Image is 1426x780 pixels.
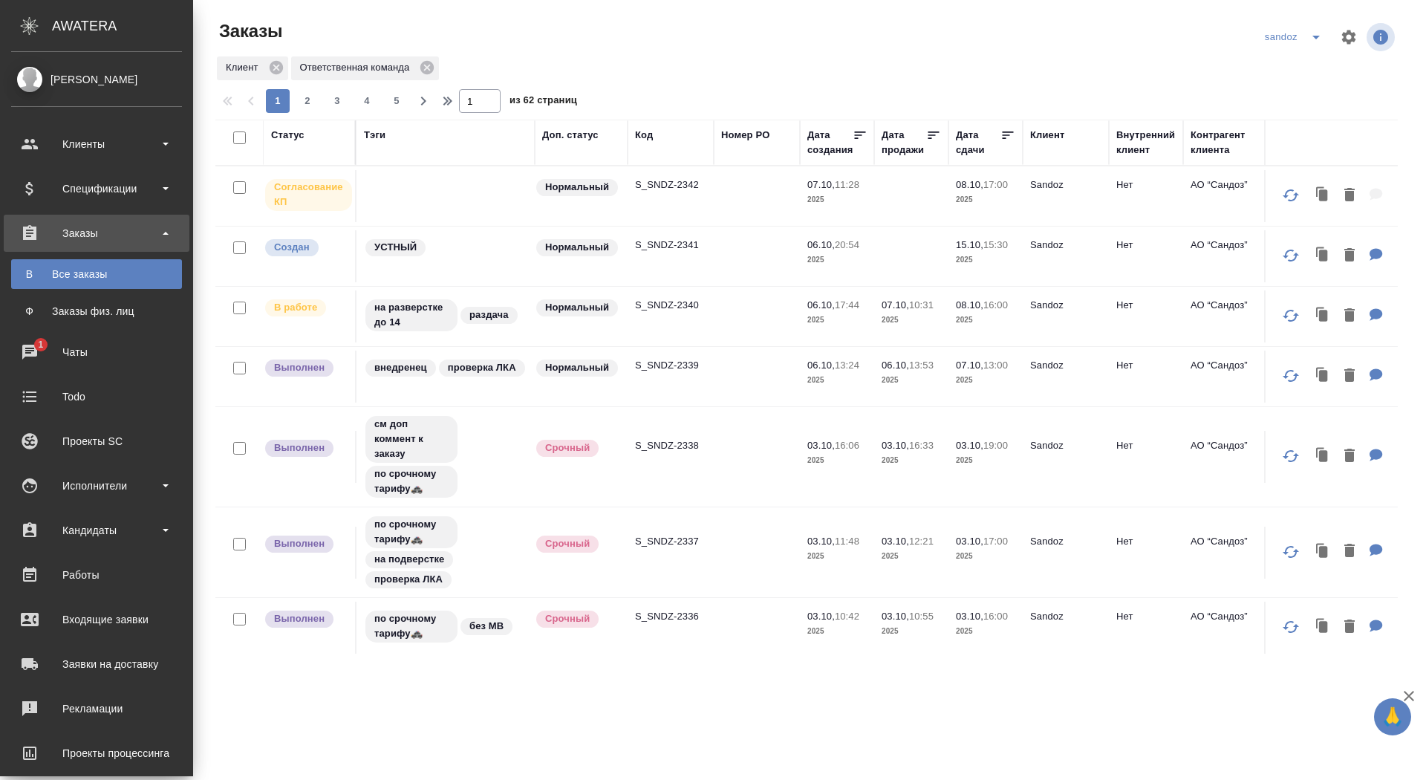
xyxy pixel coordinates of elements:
p: 2025 [882,373,941,388]
p: 2025 [956,313,1015,328]
span: 2 [296,94,319,108]
p: проверка ЛКА [374,572,443,587]
button: Клонировать [1309,241,1337,271]
p: Нет [1116,534,1176,549]
p: 03.10, [956,440,983,451]
p: 19:00 [983,440,1008,451]
p: Sandoz [1030,298,1101,313]
p: 11:48 [835,536,859,547]
p: 16:06 [835,440,859,451]
a: Работы [4,556,189,594]
span: из 62 страниц [509,91,577,113]
p: 20:54 [835,239,859,250]
p: 2025 [807,253,867,267]
p: Выполнен [274,536,325,551]
p: АО “Сандоз” [1191,178,1262,192]
a: ВВсе заказы [11,259,182,289]
a: Входящие заявки [4,601,189,638]
p: без МВ [469,619,504,634]
p: S_SNDZ-2336 [635,609,706,624]
div: Todo [11,386,182,408]
button: 🙏 [1374,698,1411,735]
div: УСТНЫЙ [364,238,527,258]
p: Клиент [226,60,264,75]
span: 3 [325,94,349,108]
div: Кандидаты [11,519,182,542]
p: внедренец [374,360,427,375]
div: Работы [11,564,182,586]
button: 3 [325,89,349,113]
p: 2025 [807,624,867,639]
p: Нет [1116,438,1176,453]
button: Удалить [1337,441,1362,472]
div: Ответственная команда [291,56,440,80]
div: на разверстке до 14, раздача [364,298,527,333]
p: S_SNDZ-2341 [635,238,706,253]
button: Удалить [1337,536,1362,567]
p: 16:00 [983,611,1008,622]
div: Выставляется автоматически, если на указанный объем услуг необходимо больше времени в стандартном... [535,534,620,554]
p: АО “Сандоз” [1191,534,1262,549]
a: 1Чаты [4,334,189,371]
p: на подверстке [374,552,444,567]
p: Срочный [545,536,590,551]
button: Клонировать [1309,361,1337,391]
p: Нет [1116,298,1176,313]
div: Выставляется автоматически, если на указанный объем услуг необходимо больше времени в стандартном... [535,609,620,629]
button: Обновить [1273,358,1309,394]
button: Обновить [1273,178,1309,213]
p: 16:33 [909,440,934,451]
p: АО “Сандоз” [1191,438,1262,453]
p: 08.10, [956,179,983,190]
p: Нормальный [545,240,609,255]
span: 5 [385,94,408,108]
a: Todo [4,378,189,415]
p: Выполнен [274,360,325,375]
div: Клиент [1030,128,1064,143]
p: 03.10, [956,611,983,622]
p: 2025 [807,373,867,388]
button: Обновить [1273,238,1309,273]
div: Статус [271,128,305,143]
p: 03.10, [882,536,909,547]
p: Согласование КП [274,180,343,209]
button: Обновить [1273,298,1309,334]
div: [PERSON_NAME] [11,71,182,88]
p: 03.10, [882,440,909,451]
span: Настроить таблицу [1331,19,1367,55]
p: 17:44 [835,299,859,311]
p: 13:24 [835,360,859,371]
p: 03.10, [807,536,835,547]
p: Нет [1116,238,1176,253]
a: Проекты SC [4,423,189,460]
div: по срочному тарифу🚓, без МВ [364,609,527,644]
p: АО “Сандоз” [1191,609,1262,624]
p: раздача [469,308,509,322]
div: Дата создания [807,128,853,157]
p: Ответственная команда [300,60,415,75]
p: 06.10, [807,360,835,371]
div: Клиент [217,56,288,80]
p: Sandoz [1030,238,1101,253]
p: 12:21 [909,536,934,547]
button: 2 [296,89,319,113]
p: АО “Сандоз” [1191,298,1262,313]
div: Все заказы [19,267,175,282]
p: 03.10, [807,611,835,622]
p: S_SNDZ-2339 [635,358,706,373]
p: S_SNDZ-2338 [635,438,706,453]
button: Удалить [1337,181,1362,211]
p: 11:28 [835,179,859,190]
p: Sandoz [1030,438,1101,453]
p: Sandoz [1030,609,1101,624]
div: Контрагент клиента [1191,128,1262,157]
p: Нет [1116,358,1176,373]
span: 4 [355,94,379,108]
p: см доп коммент к заказу [374,417,449,461]
span: Заказы [215,19,282,43]
p: Выполнен [274,611,325,626]
button: Клонировать [1309,441,1337,472]
p: 2025 [882,453,941,468]
div: Рекламации [11,698,182,720]
p: Sandoz [1030,178,1101,192]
